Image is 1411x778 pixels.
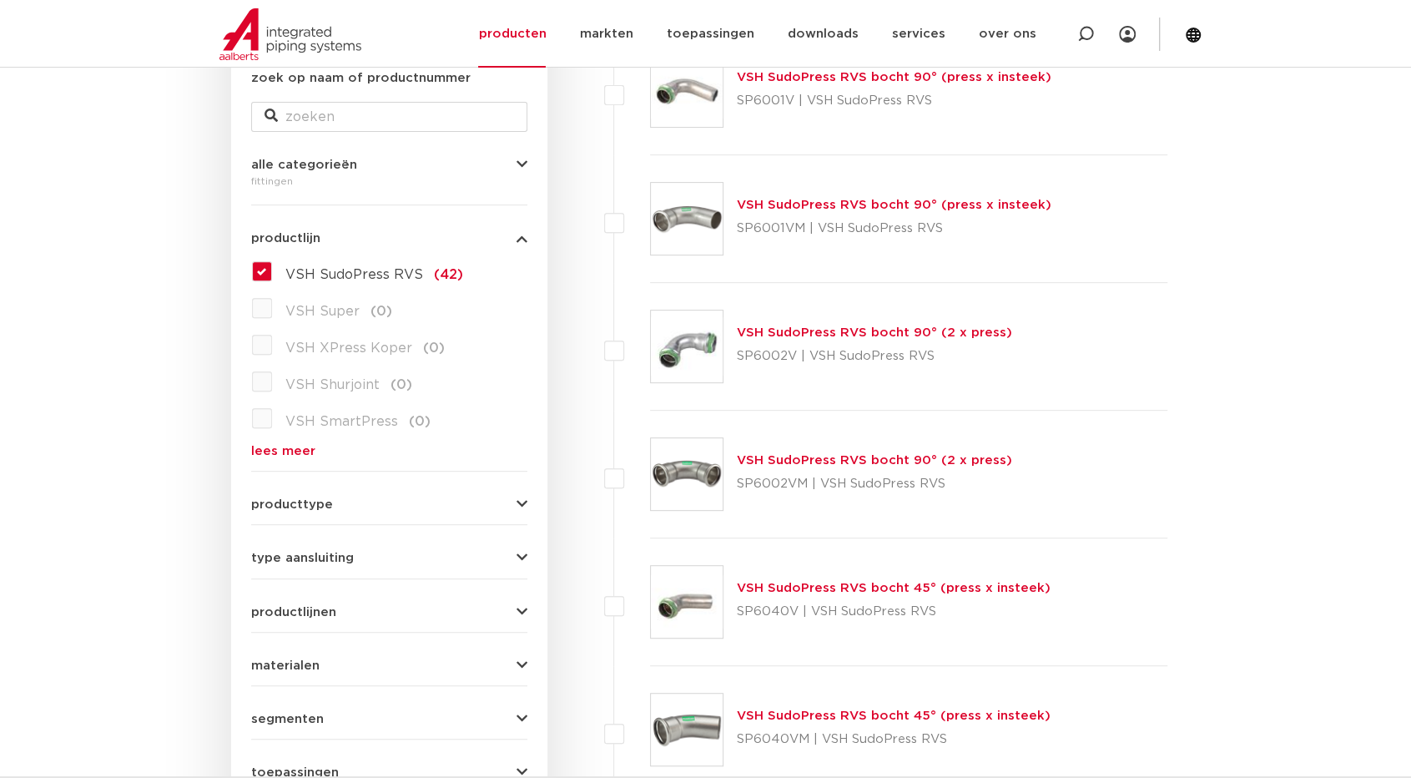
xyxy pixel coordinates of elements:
[737,599,1051,625] p: SP6040V | VSH SudoPress RVS
[651,183,723,255] img: Thumbnail for VSH SudoPress RVS bocht 90° (press x insteek)
[251,659,527,672] button: materialen
[251,232,527,245] button: productlijn
[251,606,527,619] button: productlijnen
[737,582,1051,594] a: VSH SudoPress RVS bocht 45° (press x insteek)
[285,415,398,428] span: VSH SmartPress
[651,438,723,510] img: Thumbnail for VSH SudoPress RVS bocht 90° (2 x press)
[737,343,1012,370] p: SP6002V | VSH SudoPress RVS
[251,606,336,619] span: productlijnen
[737,71,1051,83] a: VSH SudoPress RVS bocht 90° (press x insteek)
[251,552,527,564] button: type aansluiting
[285,305,360,318] span: VSH Super
[251,713,324,725] span: segmenten
[251,713,527,725] button: segmenten
[423,341,445,355] span: (0)
[737,326,1012,339] a: VSH SudoPress RVS bocht 90° (2 x press)
[251,102,527,132] input: zoeken
[251,498,333,511] span: producttype
[651,694,723,765] img: Thumbnail for VSH SudoPress RVS bocht 45° (press x insteek)
[434,268,463,281] span: (42)
[251,498,527,511] button: producttype
[737,215,1051,242] p: SP6001VM | VSH SudoPress RVS
[737,471,1012,498] p: SP6002VM | VSH SudoPress RVS
[285,341,412,355] span: VSH XPress Koper
[251,445,527,457] a: lees meer
[651,311,723,382] img: Thumbnail for VSH SudoPress RVS bocht 90° (2 x press)
[737,710,1051,722] a: VSH SudoPress RVS bocht 45° (press x insteek)
[737,454,1012,467] a: VSH SudoPress RVS bocht 90° (2 x press)
[251,159,527,171] button: alle categorieën
[285,378,380,392] span: VSH Shurjoint
[251,171,527,191] div: fittingen
[251,659,320,672] span: materialen
[737,199,1051,211] a: VSH SudoPress RVS bocht 90° (press x insteek)
[370,305,392,318] span: (0)
[737,726,1051,753] p: SP6040VM | VSH SudoPress RVS
[251,159,357,171] span: alle categorieën
[251,68,471,88] label: zoek op naam of productnummer
[651,55,723,127] img: Thumbnail for VSH SudoPress RVS bocht 90° (press x insteek)
[391,378,412,392] span: (0)
[251,552,354,564] span: type aansluiting
[651,566,723,638] img: Thumbnail for VSH SudoPress RVS bocht 45° (press x insteek)
[409,415,431,428] span: (0)
[285,268,423,281] span: VSH SudoPress RVS
[251,232,320,245] span: productlijn
[737,88,1051,114] p: SP6001V | VSH SudoPress RVS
